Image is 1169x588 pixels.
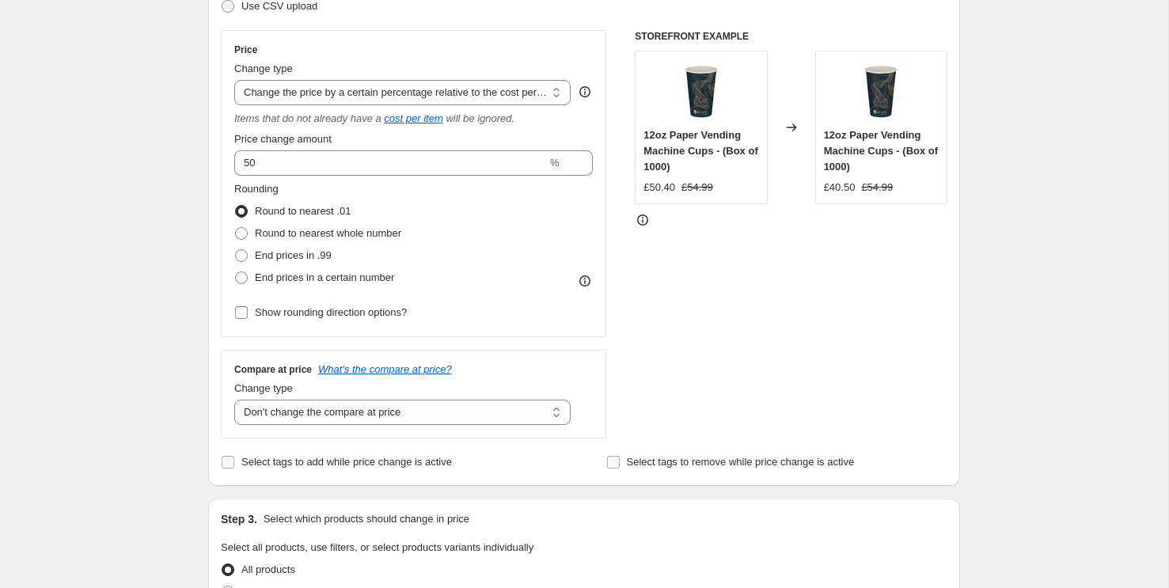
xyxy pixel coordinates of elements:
[255,306,407,318] span: Show rounding direction options?
[643,180,675,195] div: £50.40
[849,59,913,123] img: d01076_1_80x.webp
[234,183,279,195] span: Rounding
[234,363,312,376] h3: Compare at price
[824,129,938,173] span: 12oz Paper Vending Machine Cups - (Box of 1000)
[318,363,452,375] button: What's the compare at price?
[234,63,293,74] span: Change type
[234,112,381,124] i: Items that do not already have a
[643,129,757,173] span: 12oz Paper Vending Machine Cups - (Box of 1000)
[255,271,394,283] span: End prices in a certain number
[241,456,452,468] span: Select tags to add while price change is active
[627,456,855,468] span: Select tags to remove while price change is active
[550,157,560,169] span: %
[255,227,401,239] span: Round to nearest whole number
[255,249,332,261] span: End prices in .99
[241,563,295,575] span: All products
[635,30,947,43] h6: STOREFRONT EXAMPLE
[670,59,733,123] img: d01076_1_80x.webp
[264,511,469,527] p: Select which products should change in price
[234,150,547,176] input: 50
[446,112,514,124] i: will be ignored.
[681,180,713,195] strike: £54.99
[384,112,442,124] a: cost per item
[255,205,351,217] span: Round to nearest .01
[577,84,593,100] div: help
[234,44,257,56] h3: Price
[824,180,856,195] div: £40.50
[861,180,893,195] strike: £54.99
[221,541,533,553] span: Select all products, use filters, or select products variants individually
[234,382,293,394] span: Change type
[234,133,332,145] span: Price change amount
[221,511,257,527] h2: Step 3.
